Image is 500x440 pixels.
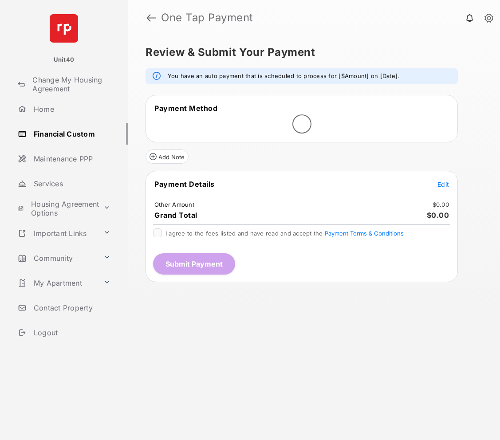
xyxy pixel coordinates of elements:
[154,104,217,113] span: Payment Method
[165,230,404,237] span: I agree to the fees listed and have read and accept the
[325,230,404,237] button: I agree to the fees listed and have read and accept the
[161,12,253,23] strong: One Tap Payment
[154,180,215,189] span: Payment Details
[14,74,128,95] a: Change My Housing Agreement
[153,253,235,275] button: Submit Payment
[432,200,449,208] td: $0.00
[154,200,195,208] td: Other Amount
[14,98,128,120] a: Home
[54,55,75,64] p: Unit40
[14,198,100,219] a: Housing Agreement Options
[14,173,128,194] a: Services
[154,211,197,220] span: Grand Total
[14,322,128,343] a: Logout
[14,148,128,169] a: Maintenance PPP
[146,47,475,58] h5: Review & Submit Your Payment
[14,247,100,269] a: Community
[50,14,78,43] img: svg+xml;base64,PHN2ZyB4bWxucz0iaHR0cDovL3d3dy53My5vcmcvMjAwMC9zdmciIHdpZHRoPSI2NCIgaGVpZ2h0PSI2NC...
[14,297,128,318] a: Contact Property
[146,149,189,164] button: Add Note
[14,223,100,244] a: Important Links
[14,272,100,294] a: My Apartment
[437,180,449,189] button: Edit
[14,123,128,145] a: Financial Custom
[168,72,399,81] em: You have an auto payment that is scheduled to process for [$Amount] on [Date].
[427,211,449,220] span: $0.00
